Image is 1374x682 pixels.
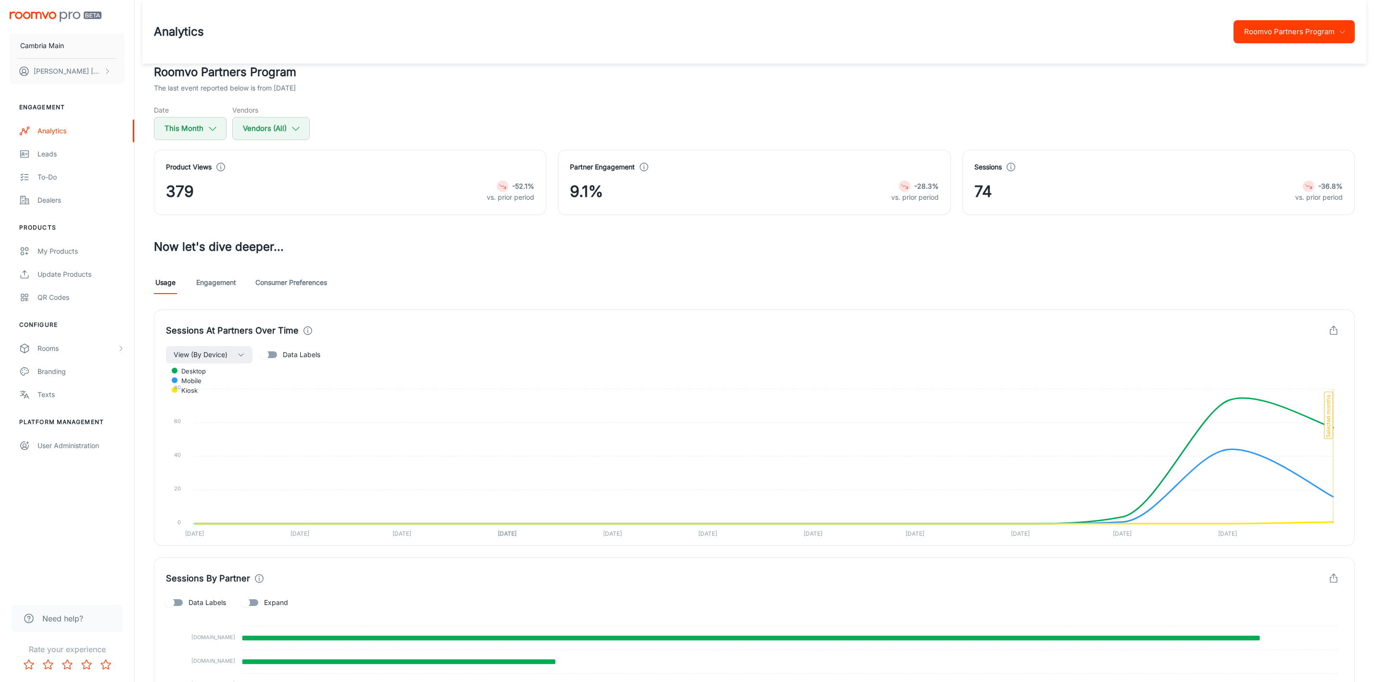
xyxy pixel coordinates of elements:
tspan: [DATE] [185,530,204,537]
h1: Analytics [154,23,204,40]
h4: Sessions [974,162,1002,172]
div: To-do [38,172,125,182]
strong: -28.3% [914,182,939,190]
span: kiosk [174,386,198,395]
div: Branding [38,366,125,377]
p: vs. prior period [891,192,939,203]
span: desktop [174,367,206,375]
tspan: 0 [177,519,181,526]
span: Need help? [42,613,83,624]
h3: Now let's dive deeper... [154,238,1355,256]
a: Usage [154,271,177,294]
button: Vendors (All) [232,117,310,140]
h5: Vendors [232,105,310,115]
h4: Sessions At Partners Over Time [166,324,299,337]
tspan: 40 [174,451,181,458]
div: User Administration [38,440,125,451]
a: Engagement [196,271,236,294]
span: Expand [264,597,288,608]
button: [PERSON_NAME] [PERSON_NAME] [10,59,125,84]
button: This Month [154,117,227,140]
div: My Products [38,246,125,257]
button: Rate 5 star [96,655,115,674]
tspan: 60 [174,418,181,425]
span: View (By Device) [174,349,227,360]
span: mobile [174,376,202,385]
strong: -36.8% [1318,182,1343,190]
span: Data Labels [189,597,226,608]
button: Rate 4 star [77,655,96,674]
a: Consumer Preferences [255,271,327,294]
button: Roomvo Partners Program [1234,20,1355,43]
span: 9.1% [570,180,603,203]
p: [PERSON_NAME] [PERSON_NAME] [34,66,101,77]
h4: Product Views [166,162,212,172]
button: View (By Device) [166,346,252,363]
tspan: 80 [174,384,181,391]
p: vs. prior period [487,192,534,203]
strong: -52.1% [512,182,534,190]
tspan: [DATE] [698,530,717,537]
img: Roomvo PRO Beta [10,12,101,22]
span: Data Labels [283,349,320,360]
p: vs. prior period [1295,192,1343,203]
tspan: [DOMAIN_NAME] [191,657,235,664]
tspan: 20 [174,485,181,492]
div: Rooms [38,343,117,354]
h2: Roomvo Partners Program [154,64,1355,81]
h4: Partner Engagement [570,162,635,172]
button: Rate 2 star [38,655,58,674]
tspan: [DATE] [603,530,622,537]
div: Leads [38,149,125,159]
span: 74 [974,180,992,203]
div: Analytics [38,126,125,136]
tspan: [DATE] [1113,530,1132,537]
tspan: [DATE] [498,530,517,537]
tspan: [DATE] [1218,530,1237,537]
button: Cambria Main [10,33,125,58]
tspan: [DATE] [392,530,411,537]
div: Update Products [38,269,125,280]
tspan: [DATE] [1011,530,1030,537]
tspan: [DATE] [290,530,309,537]
button: Rate 3 star [58,655,77,674]
tspan: [DATE] [804,530,822,537]
p: Rate your experience [8,643,126,655]
span: 379 [166,180,194,203]
h5: Date [154,105,227,115]
div: Dealers [38,195,125,206]
h4: Sessions By Partner [166,572,250,585]
p: The last event reported below is from [DATE] [154,83,296,93]
tspan: [DATE] [906,530,924,537]
div: QR Codes [38,292,125,303]
p: Cambria Main [20,40,64,51]
button: Rate 1 star [19,655,38,674]
div: Texts [38,389,125,400]
tspan: [DOMAIN_NAME] [191,634,235,641]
